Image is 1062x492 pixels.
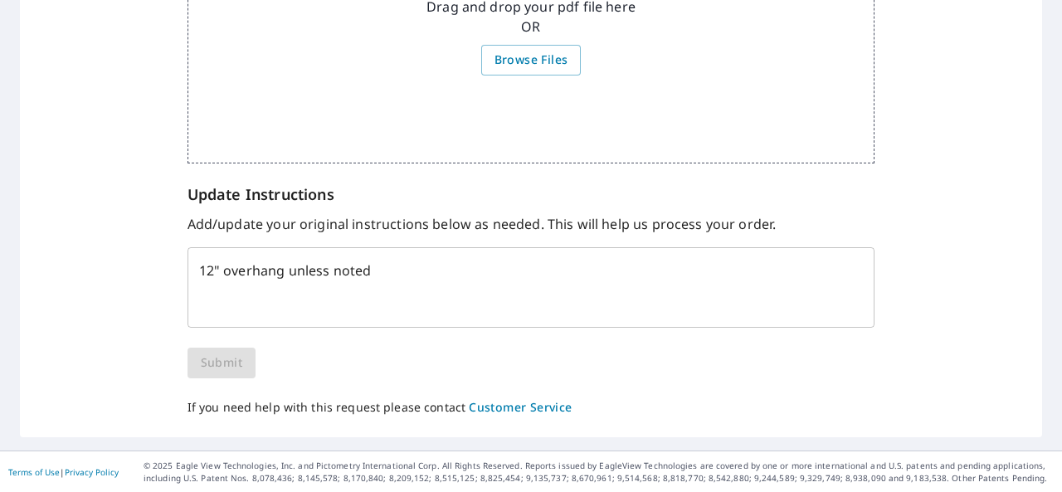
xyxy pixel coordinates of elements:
textarea: 12" overhang unless noted [199,263,864,313]
a: Terms of Use [8,466,60,478]
p: © 2025 Eagle View Technologies, Inc. and Pictometry International Corp. All Rights Reserved. Repo... [144,460,1054,485]
button: Customer Service [469,397,572,418]
label: Browse Files [481,45,582,76]
p: If you need help with this request please contact [188,398,875,418]
p: Add/update your original instructions below as needed. This will help us process your order. [188,214,875,234]
p: Update Instructions [188,183,875,206]
a: Privacy Policy [65,466,119,478]
span: Browse Files [494,50,568,71]
p: | [8,467,119,477]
